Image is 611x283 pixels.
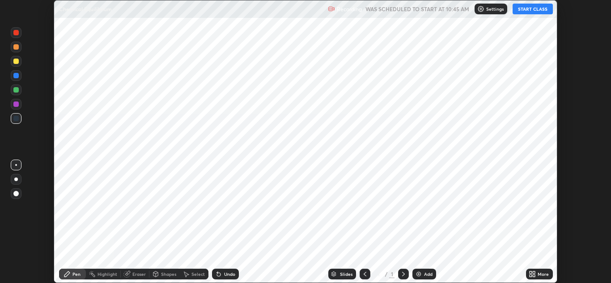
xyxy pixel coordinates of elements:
[132,272,146,276] div: Eraser
[486,7,504,11] p: Settings
[538,272,549,276] div: More
[59,5,112,13] p: Chemical Equilibrium
[161,272,176,276] div: Shapes
[340,272,352,276] div: Slides
[365,5,469,13] h5: WAS SCHEDULED TO START AT 10:45 AM
[337,6,362,13] p: Recording
[389,270,395,278] div: 1
[328,5,335,13] img: recording.375f2c34.svg
[191,272,205,276] div: Select
[98,272,117,276] div: Highlight
[477,5,484,13] img: class-settings-icons
[415,270,422,278] img: add-slide-button
[374,271,383,277] div: 1
[224,272,235,276] div: Undo
[72,272,81,276] div: Pen
[513,4,553,14] button: START CLASS
[424,272,433,276] div: Add
[385,271,387,277] div: /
